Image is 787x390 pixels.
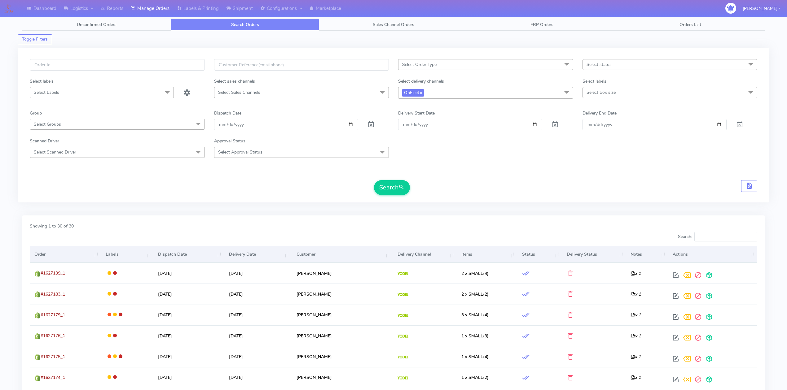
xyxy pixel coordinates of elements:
[292,246,393,262] th: Customer: activate to sort column ascending
[678,232,757,242] label: Search:
[398,314,408,317] img: Yodel
[631,291,641,297] i: x 1
[461,333,489,339] span: (3)
[41,312,65,318] span: #1627179_1
[461,291,489,297] span: (2)
[398,78,444,84] label: Select delivery channels
[34,375,41,381] img: shopify.png
[292,263,393,284] td: [PERSON_NAME]
[292,346,393,367] td: [PERSON_NAME]
[218,89,260,95] span: Select Sales Channels
[231,22,259,28] span: Search Orders
[398,293,408,296] img: Yodel
[224,263,292,284] td: [DATE]
[631,333,641,339] i: x 1
[631,354,641,360] i: x 1
[631,375,641,380] i: x 1
[292,367,393,388] td: [PERSON_NAME]
[461,333,483,339] span: 1 x SMALL
[153,263,224,284] td: [DATE]
[583,78,606,84] label: Select labels
[153,284,224,304] td: [DATE]
[461,312,489,318] span: (4)
[738,2,785,15] button: [PERSON_NAME]
[587,62,612,67] span: Select status
[30,246,101,262] th: Order: activate to sort column ascending
[457,246,517,262] th: Items: activate to sort column ascending
[41,270,65,276] span: #1627139_1
[393,246,457,262] th: Delivery Channel: activate to sort column ascending
[631,271,641,276] i: x 1
[224,284,292,304] td: [DATE]
[214,78,255,84] label: Select sales channels
[224,346,292,367] td: [DATE]
[679,22,701,28] span: Orders List
[77,22,117,28] span: Unconfirmed Orders
[292,325,393,346] td: [PERSON_NAME]
[34,312,41,318] img: shopify.png
[224,367,292,388] td: [DATE]
[34,333,41,339] img: shopify.png
[34,271,41,277] img: shopify.png
[30,59,205,71] input: Order Id
[34,89,59,95] span: Select Labels
[224,325,292,346] td: [DATE]
[41,291,65,297] span: #1627183_1
[22,19,765,31] ul: Tabs
[214,138,245,144] label: Approval Status
[461,354,483,360] span: 1 x SMALL
[153,346,224,367] td: [DATE]
[153,325,224,346] td: [DATE]
[402,89,424,96] span: OnFleet
[153,305,224,325] td: [DATE]
[461,375,483,380] span: 1 x SMALL
[374,180,410,195] button: Search
[398,272,408,275] img: Yodel
[41,333,65,339] span: #1627176_1
[153,367,224,388] td: [DATE]
[218,149,262,155] span: Select Approval Status
[398,110,435,116] label: Delivery Start Date
[224,305,292,325] td: [DATE]
[461,312,483,318] span: 3 x SMALL
[626,246,668,262] th: Notes: activate to sort column ascending
[34,149,76,155] span: Select Scanned Driver
[461,291,483,297] span: 2 x SMALL
[398,376,408,379] img: Yodel
[402,62,437,67] span: Select Order Type
[668,246,757,262] th: Actions: activate to sort column ascending
[30,78,54,84] label: Select labels
[583,110,617,116] label: Delivery End Date
[34,354,41,360] img: shopify.png
[461,271,489,276] span: (4)
[34,291,41,297] img: shopify.png
[631,312,641,318] i: x 1
[517,246,562,262] th: Status: activate to sort column ascending
[461,271,483,276] span: 2 x SMALL
[292,305,393,325] td: [PERSON_NAME]
[224,246,292,262] th: Delivery Date: activate to sort column ascending
[34,121,61,127] span: Select Groups
[214,59,389,71] input: Customer Reference(email,phone)
[694,232,757,242] input: Search:
[461,375,489,380] span: (2)
[587,89,616,95] span: Select Box size
[461,354,489,360] span: (4)
[398,356,408,359] img: Yodel
[530,22,553,28] span: ERP Orders
[562,246,626,262] th: Delivery Status: activate to sort column ascending
[214,110,241,116] label: Dispatch Date
[292,284,393,304] td: [PERSON_NAME]
[101,246,153,262] th: Labels: activate to sort column ascending
[18,34,52,44] button: Toggle Filters
[41,375,65,380] span: #1627174_1
[153,246,224,262] th: Dispatch Date: activate to sort column ascending
[41,354,65,360] span: #1627175_1
[398,335,408,338] img: Yodel
[373,22,414,28] span: Sales Channel Orders
[30,138,59,144] label: Scanned Driver
[30,223,74,229] label: Showing 1 to 30 of 30
[30,110,42,116] label: Group
[419,89,422,96] a: x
